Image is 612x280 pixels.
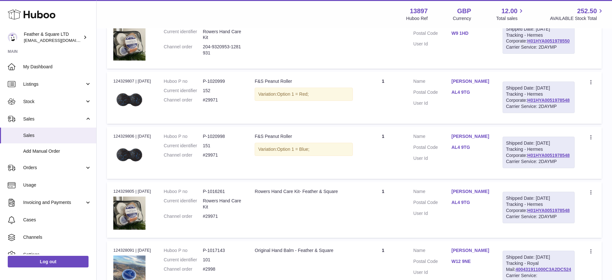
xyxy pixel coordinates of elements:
a: [PERSON_NAME] [451,133,489,140]
div: Currency [453,15,471,22]
div: 124328091 | [DATE] [113,247,151,253]
strong: 13897 [410,7,428,15]
div: F&S Peanut Roller [255,78,353,84]
dd: #29971 [203,152,242,158]
img: Blue_Peanut.png [113,141,146,171]
a: AL4 9TG [451,199,489,206]
dd: P-1020999 [203,78,242,84]
span: Invoicing and Payments [23,199,85,206]
dt: Huboo P no [164,188,203,195]
div: Tracking - Hermes Corporate: [503,192,575,223]
dt: Name [413,247,451,255]
a: W9 1HD [451,30,489,36]
dt: Channel order [164,44,203,56]
dt: Channel order [164,97,203,103]
div: Variation: [255,143,353,156]
dt: Huboo P no [164,247,203,254]
div: F&S Peanut Roller [255,133,353,140]
a: H01HYA0051978548 [527,153,570,158]
dt: Channel order [164,266,203,272]
a: AL4 9TG [451,89,489,95]
dt: Current identifier [164,143,203,149]
span: 252.50 [577,7,597,15]
span: Add Manual Order [23,148,91,154]
div: Shipped Date: [DATE] [506,140,571,146]
div: Variation: [255,88,353,101]
a: [PERSON_NAME] [451,78,489,84]
span: Cases [23,217,91,223]
dt: User Id [413,269,451,275]
div: Carrier Service: 2DAYMP [506,44,571,50]
img: il_fullxfull.5603997955_dj5x.jpg [113,197,146,230]
span: Channels [23,234,91,240]
span: My Dashboard [23,64,91,70]
dd: P-1016261 [203,188,242,195]
dd: #29971 [203,213,242,219]
dt: Postal Code [413,30,451,38]
div: Shipped Date: [DATE] [506,85,571,91]
dt: Postal Code [413,89,451,97]
span: 12.00 [501,7,517,15]
div: 124329807 | [DATE] [113,78,151,84]
span: Option 1 = Blue; [277,147,309,152]
div: Shipped Date: [DATE] [506,195,571,201]
dt: Huboo P no [164,133,203,140]
a: H01HYA0051978548 [527,98,570,103]
img: feathernsquare@gmail.com [8,33,17,42]
dt: Huboo P no [164,78,203,84]
span: Sales [23,132,91,139]
dt: Name [413,78,451,86]
td: 1 [359,13,407,69]
dd: 152 [203,88,242,94]
div: Shipped Date: [DATE] [506,254,571,260]
dt: Postal Code [413,258,451,266]
dt: Channel order [164,213,203,219]
div: Carrier Service: 2DAYMP [506,214,571,220]
div: Tracking - Hermes Corporate: [503,23,575,54]
dt: Postal Code [413,199,451,207]
dd: P-1017143 [203,247,242,254]
img: Blue_Peanut.png [113,86,146,116]
dd: #2998 [203,266,242,272]
a: 12.00 Total sales [496,7,525,22]
a: 252.50 AVAILABLE Stock Total [550,7,604,22]
span: Listings [23,81,85,87]
a: [PERSON_NAME] [451,247,489,254]
dt: Name [413,188,451,196]
div: Rowers Hand Care Kit- Feather & Square [255,188,353,195]
dt: User Id [413,41,451,47]
div: 124329805 | [DATE] [113,188,151,194]
td: 1 [359,182,407,238]
dt: Channel order [164,152,203,158]
a: 400431911000C3A2DC524 [515,267,571,272]
dd: 204-9320953-1281931 [203,44,242,56]
div: Feather & Square LTD [24,31,82,43]
span: Settings [23,252,91,258]
div: Tracking - Hermes Corporate: [503,137,575,168]
dt: User Id [413,210,451,217]
img: il_fullxfull.5603997955_dj5x.jpg [113,27,146,61]
dt: Name [413,133,451,141]
div: Huboo Ref [406,15,428,22]
div: Carrier Service: 2DAYMP [506,103,571,110]
dt: Current identifier [164,198,203,210]
dd: Rowers Hand Care Kit [203,29,242,41]
div: Shipped Date: [DATE] [506,26,571,32]
a: AL4 9TG [451,144,489,150]
span: Orders [23,165,85,171]
dd: 101 [203,257,242,263]
a: Log out [8,256,89,267]
div: Original Hand Balm - Feather & Square [255,247,353,254]
dd: P-1020998 [203,133,242,140]
dt: Current identifier [164,29,203,41]
span: Stock [23,99,85,105]
dd: 151 [203,143,242,149]
span: Usage [23,182,91,188]
span: [EMAIL_ADDRESS][DOMAIN_NAME] [24,38,95,43]
dt: Current identifier [164,257,203,263]
dd: #29971 [203,97,242,103]
a: [PERSON_NAME] [451,188,489,195]
span: Total sales [496,15,525,22]
td: 1 [359,127,407,179]
span: AVAILABLE Stock Total [550,15,604,22]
